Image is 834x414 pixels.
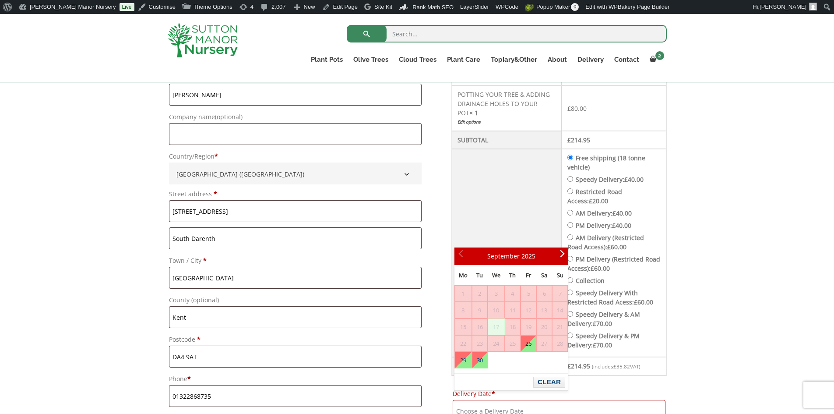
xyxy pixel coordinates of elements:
span: £ [607,243,611,251]
span: 1 [455,286,472,301]
span: 9 [472,302,487,318]
span: Saturday [541,271,547,279]
span: 4 [505,286,520,301]
a: 29 [455,352,472,368]
span: 0 [571,3,579,11]
label: Speedy Delivery: [576,175,644,184]
th: Total [452,357,562,375]
label: PM Delivery (Restricted Road Access): [567,255,660,272]
td: Available Deliveries53 [521,335,536,352]
label: Company name [169,111,422,123]
span: £ [593,341,596,349]
bdi: 60.00 [607,243,626,251]
a: Contact [609,53,644,66]
span: 12 [521,302,536,318]
bdi: 40.00 [612,221,631,230]
span: Site Kit [374,4,392,10]
abbr: required [492,389,495,398]
label: County [169,294,422,306]
span: Country/Region [169,163,422,184]
td: POTTING YOUR TREE & ADDING DRAINAGE HOLES TO YOUR POT [452,85,562,131]
label: Country/Region [169,150,422,163]
bdi: 40.00 [612,209,632,217]
a: Plant Care [442,53,486,66]
span: 7 [552,286,567,301]
span: 5 [521,286,536,301]
td: Available Deliveries59 [472,352,488,368]
span: (optional) [215,113,243,121]
label: Speedy Delivery & AM Delivery: [567,310,640,328]
label: Speedy Delivery & PM Delivery: [567,332,640,349]
span: £ [612,221,616,230]
span: 35.82 [613,363,630,370]
span: 21 [552,319,567,335]
span: 2 [472,286,487,301]
span: £ [612,209,616,217]
span: 3 [488,286,504,301]
bdi: 70.00 [593,341,612,349]
span: 15 [455,319,472,335]
span: £ [567,136,571,144]
span: Prev [458,253,465,260]
span: 28 [552,336,567,351]
a: Topiary&Other [486,53,542,66]
label: Restricted Road Access: [567,188,622,205]
a: Cloud Trees [394,53,442,66]
label: Free shipping (18 tonne vehicle) [567,154,645,171]
span: 6 [537,286,552,301]
span: £ [634,298,637,306]
bdi: 40.00 [624,175,644,184]
a: Delivery [572,53,609,66]
span: 25 [505,336,520,351]
label: Delivery Date [453,388,665,400]
a: Edit options [457,117,556,127]
span: £ [593,319,596,328]
span: £ [591,264,594,272]
bdi: 214.95 [567,136,590,144]
label: Speedy Delivery With Restricted Road Acess: [567,289,653,306]
a: 30 [472,352,487,368]
label: AM Delivery: [576,209,632,217]
span: 2 [655,51,664,60]
span: 2025 [521,252,535,260]
td: Cut-off time over [488,318,505,335]
img: logo [168,23,238,57]
span: 24 [488,336,504,351]
td: Available Deliveries59 [454,352,472,368]
label: PM Delivery: [576,221,631,230]
span: 22 [455,336,472,351]
bdi: 60.00 [634,298,653,306]
bdi: 214.95 [567,362,590,370]
span: Rank Math SEO [412,4,454,11]
strong: × 1 [469,109,478,117]
span: [PERSON_NAME] [760,4,806,10]
input: Apartment, suite, unit, etc. (optional) [169,227,422,249]
span: 14 [552,302,567,318]
a: 26 [521,336,536,351]
span: 8 [455,302,472,318]
span: £ [613,363,616,370]
span: 17 [488,319,504,335]
label: AM Delivery (Restricted Road Access): [567,234,644,251]
span: £ [567,362,571,370]
th: Subtotal [452,131,562,149]
span: 19 [521,319,536,335]
span: Wednesday [492,271,500,279]
a: Prev [454,249,469,264]
bdi: 20.00 [589,197,608,205]
span: Thursday [509,271,516,279]
span: 13 [537,302,552,318]
bdi: 60.00 [591,264,610,272]
label: Town / City [169,255,422,267]
label: Collection [576,276,605,285]
span: United Kingdom (UK) [173,167,418,181]
span: Sunday [557,271,563,279]
a: 2 [644,53,667,66]
input: Search... [347,25,667,42]
small: (includes VAT) [592,363,640,370]
span: 18 [505,319,520,335]
a: About [542,53,572,66]
span: 27 [537,336,552,351]
span: 10 [488,302,504,318]
label: Postcode [169,333,422,346]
